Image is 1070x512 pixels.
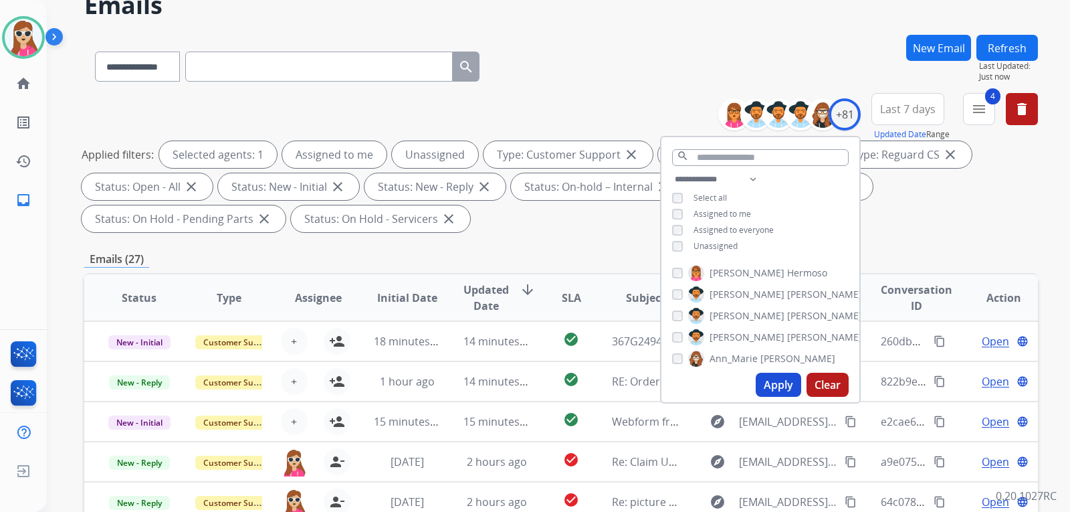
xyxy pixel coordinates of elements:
span: 1 hour ago [380,374,435,389]
span: [PERSON_NAME] [710,288,784,301]
div: Status: New - Initial [218,173,359,200]
mat-icon: list_alt [15,114,31,131]
span: Assigned to me [693,208,751,220]
span: Open [982,494,1009,510]
span: Open [982,333,1009,349]
mat-icon: close [942,147,958,163]
mat-icon: check_circle [563,492,579,508]
span: 4 [985,88,1000,104]
p: Applied filters: [82,147,154,163]
mat-icon: language [1016,456,1029,468]
mat-icon: person_add [329,373,345,390]
span: New - Reply [109,375,170,390]
span: [EMAIL_ADDRESS][DOMAIN_NAME] [739,494,837,510]
span: Customer Support [195,375,282,390]
button: Clear [807,373,849,397]
button: Apply [756,373,801,397]
mat-icon: delete [1014,101,1030,117]
mat-icon: explore [710,414,726,430]
span: Assigned to everyone [693,224,774,236]
mat-icon: menu [971,101,987,117]
mat-icon: content_copy [934,496,946,508]
div: Assigned to me [282,141,387,168]
span: Ann_Marie [710,352,758,365]
mat-icon: language [1016,416,1029,428]
button: Last 7 days [871,93,944,125]
img: avatar [5,19,42,56]
div: +81 [829,98,861,131]
mat-icon: close [655,179,671,195]
span: Just now [979,72,1038,82]
span: + [291,414,297,430]
span: Open [982,414,1009,430]
div: Unassigned [392,141,478,168]
div: Status: On Hold - Servicers [291,205,470,232]
span: 367G249409; [PERSON_NAME] (FRENCH) [612,334,813,349]
mat-icon: check_circle [563,371,579,388]
mat-icon: content_copy [934,335,946,347]
mat-icon: check_circle [563,412,579,428]
span: [PERSON_NAME] [710,331,784,344]
span: Re: Claim Update: Parts ordered for repair [612,454,825,469]
mat-icon: content_copy [845,496,857,508]
span: [DATE] [391,454,424,469]
button: New Email [906,35,971,61]
span: [EMAIL_ADDRESS][DOMAIN_NAME] [739,414,837,430]
mat-icon: history [15,153,31,169]
mat-icon: search [677,150,689,162]
span: [PERSON_NAME] [787,288,862,301]
span: 18 minutes ago [374,334,451,349]
img: agent-avatar [281,448,308,477]
span: [DATE] [391,495,424,509]
div: Status: New - Reply [364,173,506,200]
mat-icon: content_copy [934,456,946,468]
span: 2 hours ago [467,495,527,509]
button: + [281,368,308,395]
span: New - Reply [109,496,170,510]
span: Hermoso [787,266,827,280]
span: RE: Order #85242 — Extend claim is in review — Please Advise [612,374,922,389]
mat-icon: close [623,147,639,163]
span: [PERSON_NAME] [710,309,784,323]
mat-icon: home [15,76,31,92]
mat-icon: person_remove [329,494,345,510]
span: New - Reply [109,456,170,470]
span: Assignee [295,290,342,306]
button: Refresh [976,35,1038,61]
button: + [281,328,308,355]
span: [PERSON_NAME] [787,331,862,344]
button: + [281,408,308,435]
span: Open [982,373,1009,390]
span: Updated Date [463,282,509,314]
mat-icon: content_copy [934,375,946,388]
div: Status: On-hold – Internal [511,173,685,200]
span: SLA [562,290,581,306]
span: 14 minutes ago [463,374,541,389]
div: Type: Shipping Protection [658,141,833,168]
span: New - Initial [108,335,171,349]
div: Status: On Hold - Pending Parts [82,205,286,232]
span: [PERSON_NAME] [787,309,862,323]
mat-icon: inbox [15,192,31,208]
span: Unassigned [693,240,738,252]
span: Conversation ID [881,282,952,314]
span: Subject [626,290,665,306]
span: Webform from [EMAIL_ADDRESS][DOMAIN_NAME] on [DATE] [612,414,915,429]
button: Updated Date [874,129,926,140]
span: 2 hours ago [467,454,527,469]
mat-icon: close [441,211,457,227]
span: Last Updated: [979,61,1038,72]
mat-icon: check_circle [563,331,579,347]
p: 0.20.1027RC [996,488,1057,504]
span: [PERSON_NAME] [710,266,784,280]
span: Type [217,290,241,306]
mat-icon: explore [710,454,726,470]
span: + [291,373,297,390]
mat-icon: person_add [329,333,345,349]
mat-icon: close [330,179,346,195]
span: Customer Support [195,335,282,349]
mat-icon: close [183,179,199,195]
mat-icon: language [1016,375,1029,388]
mat-icon: close [256,211,272,227]
mat-icon: search [458,59,474,75]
